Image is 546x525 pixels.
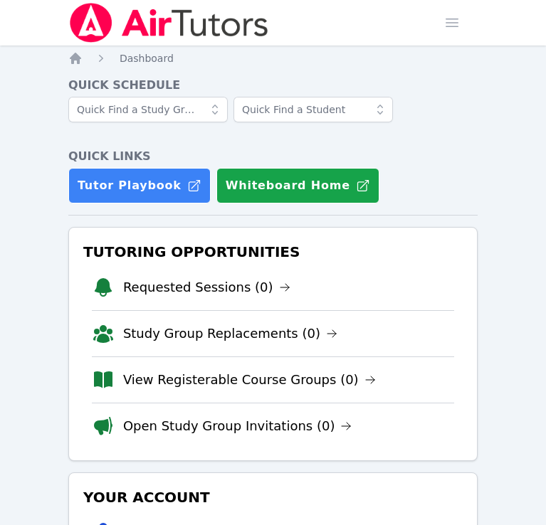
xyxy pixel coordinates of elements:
[80,484,466,510] h3: Your Account
[233,97,393,122] input: Quick Find a Student
[120,53,174,64] span: Dashboard
[120,51,174,65] a: Dashboard
[216,168,379,203] button: Whiteboard Home
[68,148,478,165] h4: Quick Links
[123,416,352,436] a: Open Study Group Invitations (0)
[68,168,211,203] a: Tutor Playbook
[68,51,478,65] nav: Breadcrumb
[68,3,270,43] img: Air Tutors
[80,239,466,265] h3: Tutoring Opportunities
[68,77,478,94] h4: Quick Schedule
[68,97,228,122] input: Quick Find a Study Group
[123,277,290,297] a: Requested Sessions (0)
[123,370,376,390] a: View Registerable Course Groups (0)
[123,324,337,344] a: Study Group Replacements (0)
